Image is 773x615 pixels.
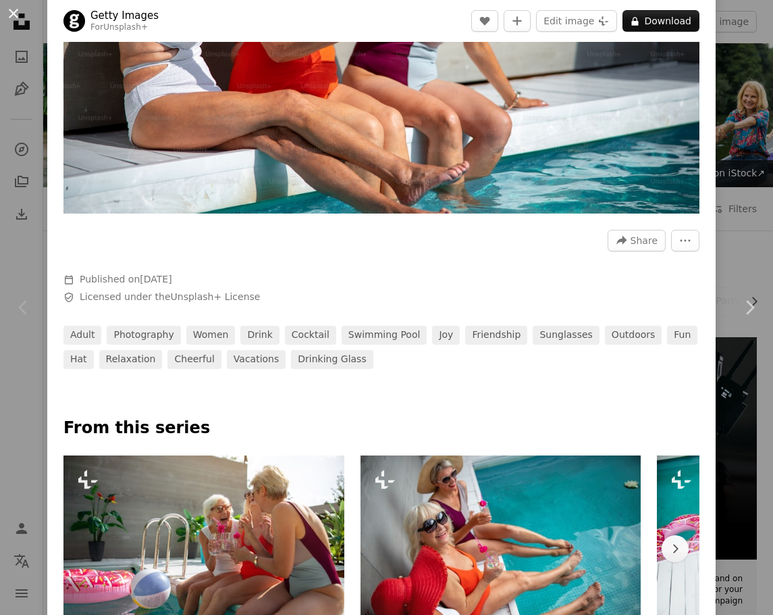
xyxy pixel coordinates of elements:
[608,230,666,251] button: Share this image
[605,326,662,345] a: outdoors
[103,22,148,32] a: Unsplash+
[622,10,699,32] button: Download
[533,326,599,345] a: sunglasses
[227,350,286,369] a: vacations
[726,243,773,372] a: Next
[63,10,85,32] img: Go to Getty Images's profile
[361,543,641,555] a: Three old ladies in swimsuits enjoying cocktails and laughing stock photo
[90,22,159,33] div: For
[63,350,94,369] a: hat
[63,543,344,555] a: Charming senior ladies in swimsuits toasting with cocktails and laughing stock photo
[504,10,531,32] button: Add to Collection
[432,326,460,345] a: joy
[471,10,498,32] button: Like
[80,291,260,304] span: Licensed under the
[80,274,172,285] span: Published on
[63,418,699,439] p: From this series
[171,291,261,302] a: Unsplash+ License
[107,326,180,345] a: photography
[667,326,697,345] a: fun
[291,350,373,369] a: drinking glass
[536,10,617,32] button: Edit image
[671,230,699,251] button: More Actions
[90,9,159,22] a: Getty Images
[240,326,279,345] a: drink
[631,230,658,251] span: Share
[465,326,527,345] a: friendship
[167,350,221,369] a: cheerful
[99,350,163,369] a: relaxation
[662,535,689,562] button: scroll list to the right
[342,326,427,345] a: swimming pool
[140,274,171,285] time: May 3, 2023 at 3:41:05 PM GMT+2
[285,326,336,345] a: cocktail
[186,326,236,345] a: women
[63,326,101,345] a: adult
